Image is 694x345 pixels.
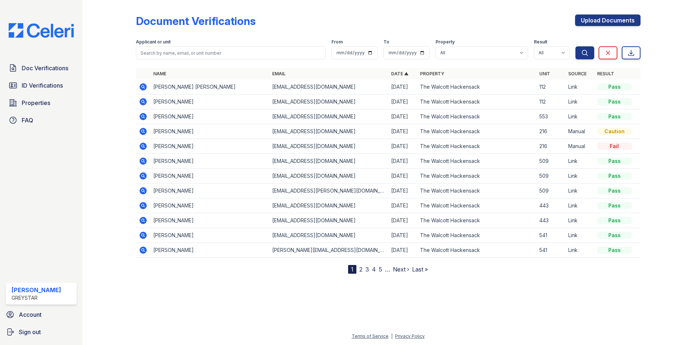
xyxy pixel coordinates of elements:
td: [PERSON_NAME] [150,184,269,198]
div: Greystar [12,294,61,302]
td: [DATE] [388,109,417,124]
span: Sign out [19,328,41,336]
td: [PERSON_NAME][EMAIL_ADDRESS][DOMAIN_NAME] [269,243,388,258]
a: Last » [412,266,428,273]
div: Pass [597,217,632,224]
span: Doc Verifications [22,64,68,72]
div: Pass [597,232,632,239]
td: [EMAIL_ADDRESS][DOMAIN_NAME] [269,80,388,94]
td: [PERSON_NAME] [150,169,269,184]
a: Sign out [3,325,80,339]
td: The Walcott Hackensack [417,80,536,94]
td: [EMAIL_ADDRESS][DOMAIN_NAME] [269,94,388,109]
td: Manual [565,124,594,139]
a: 3 [365,266,369,273]
div: Fail [597,143,632,150]
td: [DATE] [388,154,417,169]
div: Pass [597,172,632,180]
a: ID Verifications [6,78,77,93]
td: [PERSON_NAME] [150,198,269,213]
td: Link [565,94,594,109]
a: 4 [372,266,376,273]
td: 112 [536,94,565,109]
td: Link [565,243,594,258]
td: Manual [565,139,594,154]
td: [DATE] [388,80,417,94]
div: Pass [597,98,632,105]
td: 443 [536,213,565,228]
td: Link [565,109,594,124]
div: Document Verifications [136,14,256,28]
td: [EMAIL_ADDRESS][DOMAIN_NAME] [269,228,388,243]
td: The Walcott Hackensack [417,228,536,243]
span: Account [19,310,42,319]
a: Properties [6,96,77,110]
a: Name [153,71,166,76]
span: ID Verifications [22,81,63,90]
a: Doc Verifications [6,61,77,75]
td: 443 [536,198,565,213]
a: 2 [359,266,363,273]
td: The Walcott Hackensack [417,154,536,169]
td: The Walcott Hackensack [417,169,536,184]
td: 541 [536,228,565,243]
a: Date ▲ [391,71,408,76]
td: Link [565,169,594,184]
td: [DATE] [388,139,417,154]
td: 509 [536,184,565,198]
img: CE_Logo_Blue-a8612792a0a2168367f1c8372b55b34899dd931a85d93a1a3d3e32e68fde9ad4.png [3,23,80,38]
span: FAQ [22,116,33,125]
label: Result [534,39,547,45]
a: Terms of Service [352,333,389,339]
td: The Walcott Hackensack [417,124,536,139]
td: [EMAIL_ADDRESS][DOMAIN_NAME] [269,198,388,213]
td: [EMAIL_ADDRESS][DOMAIN_NAME] [269,124,388,139]
td: [EMAIL_ADDRESS][DOMAIN_NAME] [269,213,388,228]
td: The Walcott Hackensack [417,184,536,198]
td: The Walcott Hackensack [417,139,536,154]
div: Caution [597,128,632,135]
a: Next › [393,266,409,273]
a: Property [420,71,444,76]
div: 1 [348,265,356,274]
div: Pass [597,247,632,254]
div: Pass [597,187,632,194]
td: [PERSON_NAME] [150,94,269,109]
div: | [391,333,393,339]
td: The Walcott Hackensack [417,213,536,228]
td: [DATE] [388,213,417,228]
div: Pass [597,157,632,165]
td: [EMAIL_ADDRESS][DOMAIN_NAME] [269,154,388,169]
td: [PERSON_NAME] [150,243,269,258]
td: [PERSON_NAME] [150,228,269,243]
a: Source [568,71,587,76]
div: Pass [597,113,632,120]
td: 541 [536,243,565,258]
td: Link [565,213,594,228]
td: The Walcott Hackensack [417,109,536,124]
a: Privacy Policy [395,333,425,339]
td: [PERSON_NAME] [PERSON_NAME] [150,80,269,94]
a: Upload Documents [575,14,641,26]
td: [DATE] [388,198,417,213]
a: FAQ [6,113,77,127]
td: Link [565,154,594,169]
input: Search by name, email, or unit number [136,46,326,59]
td: [DATE] [388,228,417,243]
td: 509 [536,169,565,184]
td: 112 [536,80,565,94]
td: 509 [536,154,565,169]
td: [DATE] [388,184,417,198]
td: [EMAIL_ADDRESS][PERSON_NAME][DOMAIN_NAME] [269,184,388,198]
td: Link [565,228,594,243]
label: To [384,39,389,45]
td: [PERSON_NAME] [150,124,269,139]
div: Pass [597,202,632,209]
td: [PERSON_NAME] [150,139,269,154]
label: From [331,39,343,45]
td: The Walcott Hackensack [417,243,536,258]
td: [DATE] [388,243,417,258]
td: Link [565,184,594,198]
td: [EMAIL_ADDRESS][DOMAIN_NAME] [269,109,388,124]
